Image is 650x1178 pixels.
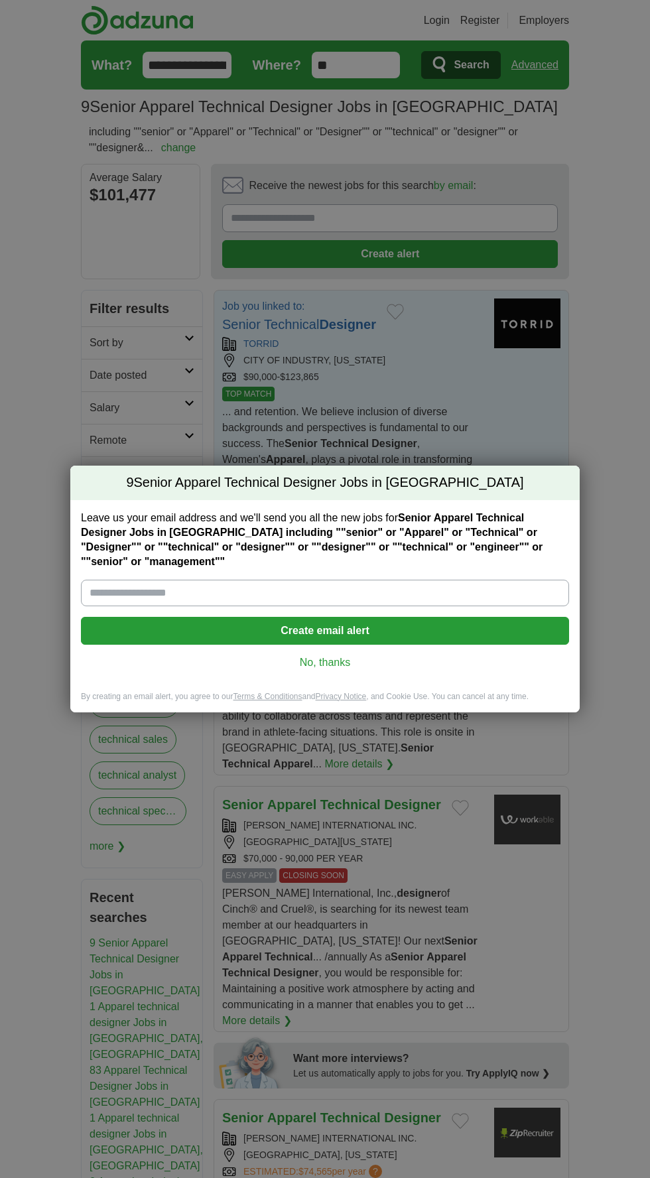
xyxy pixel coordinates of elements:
button: Create email alert [81,617,569,645]
a: Privacy Notice [316,692,367,701]
h2: Senior Apparel Technical Designer Jobs in [GEOGRAPHIC_DATA] [70,466,580,500]
label: Leave us your email address and we'll send you all the new jobs for [81,511,569,569]
div: By creating an email alert, you agree to our and , and Cookie Use. You can cancel at any time. [70,691,580,713]
span: 9 [126,474,133,492]
a: No, thanks [92,655,558,670]
a: Terms & Conditions [233,692,302,701]
strong: Senior Apparel Technical Designer Jobs in [GEOGRAPHIC_DATA] including ""senior" or "Apparel" or "... [81,512,543,567]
